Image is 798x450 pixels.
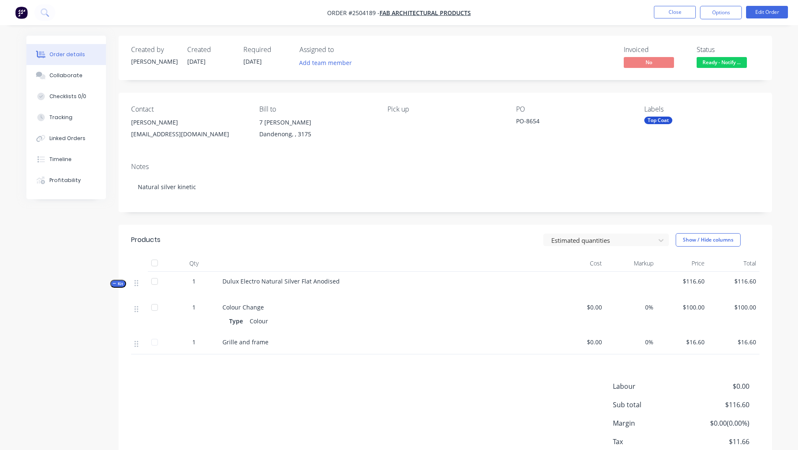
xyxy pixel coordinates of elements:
[131,117,246,128] div: [PERSON_NAME]
[259,117,374,128] div: 7 [PERSON_NAME]
[711,338,756,346] span: $16.60
[558,338,602,346] span: $0.00
[187,46,233,54] div: Created
[613,418,687,428] span: Margin
[131,128,246,140] div: [EMAIL_ADDRESS][DOMAIN_NAME]
[243,46,289,54] div: Required
[657,255,708,272] div: Price
[110,280,126,288] button: Kit
[26,86,106,107] button: Checklists 0/0
[192,338,196,346] span: 1
[259,117,374,143] div: 7 [PERSON_NAME]Dandenong, , 3175
[697,57,747,70] button: Ready - Notify ...
[26,44,106,65] button: Order details
[697,46,759,54] div: Status
[222,277,340,285] span: Dulux Electro Natural Silver Flat Anodised
[222,338,269,346] span: Grille and frame
[131,235,160,245] div: Products
[654,6,696,18] button: Close
[49,156,72,163] div: Timeline
[644,105,759,113] div: Labels
[687,400,749,410] span: $116.60
[192,277,196,286] span: 1
[676,233,741,247] button: Show / Hide columns
[294,57,356,68] button: Add team member
[711,277,756,286] span: $116.60
[113,281,124,287] span: Kit
[131,117,246,143] div: [PERSON_NAME][EMAIL_ADDRESS][DOMAIN_NAME]
[380,9,471,17] a: Fab Architectural Products
[558,303,602,312] span: $0.00
[327,9,380,17] span: Order #2504189 -
[49,114,72,121] div: Tracking
[687,437,749,447] span: $11.66
[49,93,86,100] div: Checklists 0/0
[131,46,177,54] div: Created by
[605,255,657,272] div: Markup
[246,315,271,327] div: Colour
[187,57,206,65] span: [DATE]
[26,170,106,191] button: Profitability
[660,277,705,286] span: $116.60
[131,57,177,66] div: [PERSON_NAME]
[644,117,672,124] div: Top Coat
[624,57,674,68] span: No
[613,400,687,410] span: Sub total
[26,65,106,86] button: Collaborate
[26,149,106,170] button: Timeline
[700,6,742,19] button: Options
[131,174,759,200] div: Natural silver kinetic
[300,57,356,68] button: Add team member
[26,128,106,149] button: Linked Orders
[49,135,85,142] div: Linked Orders
[222,303,264,311] span: Colour Change
[609,338,653,346] span: 0%
[131,105,246,113] div: Contact
[516,105,631,113] div: PO
[192,303,196,312] span: 1
[554,255,606,272] div: Cost
[259,105,374,113] div: Bill to
[229,315,246,327] div: Type
[387,105,502,113] div: Pick up
[609,303,653,312] span: 0%
[697,57,747,68] span: Ready - Notify ...
[687,418,749,428] span: $0.00 ( 0.00 %)
[687,381,749,391] span: $0.00
[49,177,81,184] div: Profitability
[613,437,687,447] span: Tax
[49,72,83,79] div: Collaborate
[660,338,705,346] span: $16.60
[131,163,759,171] div: Notes
[711,303,756,312] span: $100.00
[746,6,788,18] button: Edit Order
[624,46,687,54] div: Invoiced
[169,255,219,272] div: Qty
[708,255,759,272] div: Total
[49,51,85,58] div: Order details
[243,57,262,65] span: [DATE]
[613,381,687,391] span: Labour
[516,117,621,128] div: PO-8654
[660,303,705,312] span: $100.00
[15,6,28,19] img: Factory
[300,46,383,54] div: Assigned to
[259,128,374,140] div: Dandenong, , 3175
[26,107,106,128] button: Tracking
